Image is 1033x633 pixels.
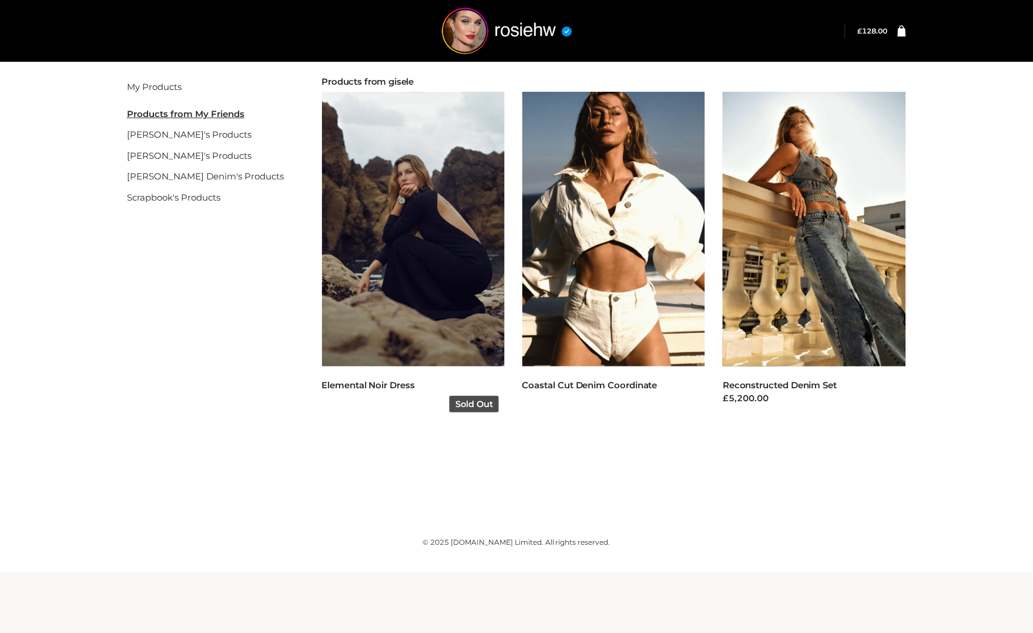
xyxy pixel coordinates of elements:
[127,537,906,548] div: © 2025 [DOMAIN_NAME] Limited. All rights reserved.
[858,26,888,35] bdi: 128.00
[419,8,595,54] img: rosiehw
[858,26,888,35] a: £128.00
[127,171,284,182] a: [PERSON_NAME] Denim's Products
[127,192,220,203] a: Scrapbook's Products
[522,379,658,391] a: Coastal Cut Denim Coordinate
[322,379,415,391] a: Elemental Noir Dress
[723,379,837,391] a: Reconstructed Denim Set
[322,76,907,87] h2: Products from gisele
[127,129,251,140] a: [PERSON_NAME]'s Products
[723,392,906,405] div: £5,200.00
[127,108,244,119] u: Products from My Friends
[450,396,499,412] span: Sold Out
[127,150,251,161] a: [PERSON_NAME]'s Products
[127,81,182,92] a: My Products
[858,26,863,35] span: £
